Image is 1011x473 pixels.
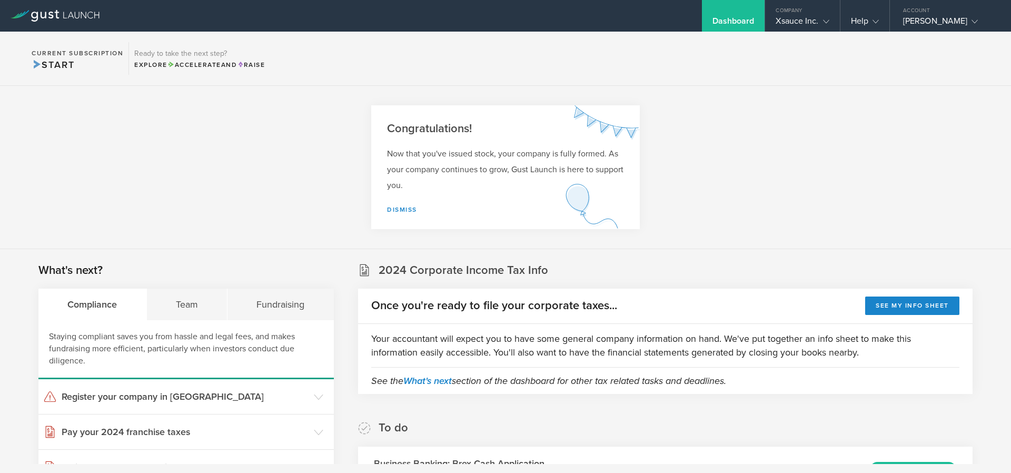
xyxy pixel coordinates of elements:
div: Ready to take the next step?ExploreAccelerateandRaise [128,42,270,75]
div: Compliance [38,289,147,320]
div: Fundraising [227,289,334,320]
p: Your accountant will expect you to have some general company information on hand. We've put toget... [371,332,959,359]
button: See my info sheet [865,297,959,315]
h2: What's next? [38,263,103,278]
h2: 2024 Corporate Income Tax Info [379,263,548,278]
h3: Pay your 2024 franchise taxes [62,425,309,439]
div: Help [851,16,879,32]
h3: Register your company in [GEOGRAPHIC_DATA] [62,390,309,403]
span: Start [32,59,74,71]
div: [PERSON_NAME] [903,16,993,32]
div: Dashboard [712,16,755,32]
h3: Business Banking: Brex Cash Application [374,457,654,470]
h2: To do [379,420,408,436]
iframe: Chat Widget [958,422,1011,473]
em: See the section of the dashboard for other tax related tasks and deadlines. [371,375,726,387]
p: Now that you've issued stock, your company is fully formed. As your company continues to grow, Gu... [387,146,624,193]
h2: Congratulations! [387,121,624,136]
span: and [167,61,237,68]
span: Accelerate [167,61,221,68]
a: What's next [403,375,452,387]
div: Explore [134,60,265,70]
h3: Ready to take the next step? [134,50,265,57]
div: Xsauce Inc. [776,16,829,32]
div: Team [147,289,228,320]
h2: Current Subscription [32,50,123,56]
span: Raise [237,61,265,68]
a: Dismiss [387,206,417,213]
div: Staying compliant saves you from hassle and legal fees, and makes fundraising more efficient, par... [38,320,334,379]
h2: Once you're ready to file your corporate taxes... [371,298,617,313]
